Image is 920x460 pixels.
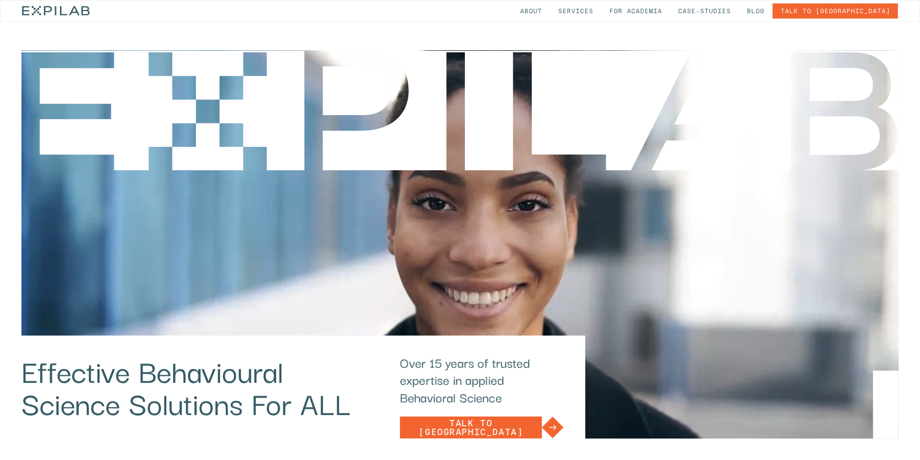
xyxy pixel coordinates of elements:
[512,3,550,19] a: About
[21,354,379,419] h1: Effective Behavioural Science Solutions For ALL
[550,3,601,19] a: Services
[670,3,739,19] a: Case-studies
[21,51,899,170] img: Expilab - effective behavioural solutions for all
[22,0,90,21] a: home
[400,417,564,439] a: Talk to [GEOGRAPHIC_DATA]
[601,3,670,19] a: for Academia
[400,354,564,406] p: Over 15 years of trusted expertise in applied Behavioral Science
[739,3,772,19] a: Blog
[773,3,898,19] a: Talk to [GEOGRAPHIC_DATA]
[408,419,534,436] div: Talk to [GEOGRAPHIC_DATA]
